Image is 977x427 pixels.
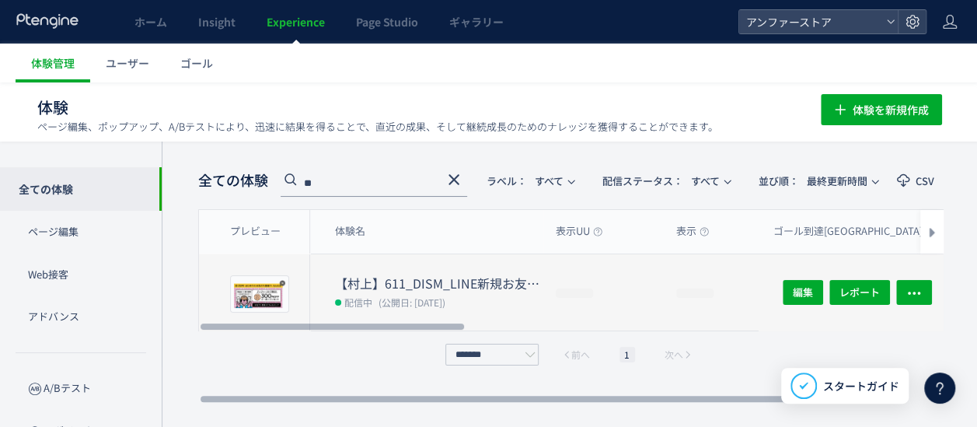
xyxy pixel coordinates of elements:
img: bda00414a113e84da60f303be362cf1d1749614138044.png [234,279,285,309]
span: 全ての体験 [198,170,268,191]
button: CSV [887,168,944,193]
button: レポート [829,280,890,305]
button: ラベル：すべて [476,168,583,193]
dt: 【村上】611_DISM_LINE新規お友達CP [335,275,543,292]
span: ゴール到達[GEOGRAPHIC_DATA] [773,224,935,239]
span: ギャラリー [449,14,504,30]
div: pagination [441,344,701,366]
li: 1 [619,347,635,362]
span: ゴール [180,55,213,71]
span: CSV [916,176,934,186]
button: 並び順：最終更新時間 [748,168,887,193]
span: Page Studio [356,14,418,30]
span: 次へ [665,347,683,362]
span: 体験名 [335,224,365,239]
h1: 体験 [37,96,787,119]
span: 並び順： [759,173,799,188]
span: ホーム [134,14,167,30]
span: 体験を新規作成 [853,94,929,125]
span: 体験管理 [31,55,75,71]
p: ページ編集、ポップアップ、A/Bテストにより、迅速に結果を得ることで、直近の成果、そして継続成長のためのナレッジを獲得することができます。 [37,120,718,134]
span: 前へ [571,347,590,362]
span: 表示 [676,224,709,239]
button: 配信ステータス​：すべて [592,168,739,193]
span: ラベル： [487,173,527,188]
span: すべて [602,168,720,194]
button: 次へ [660,347,697,362]
button: 前へ [557,347,595,362]
span: 編集 [793,280,813,305]
span: 配信ステータス​： [602,173,683,188]
span: 配信中 [344,294,372,310]
span: レポート [839,280,880,305]
span: スタートガイド [823,378,899,394]
span: ユーザー [106,55,149,71]
span: Insight [198,14,236,30]
span: アンファーストア [741,10,880,33]
button: 編集 [783,280,823,305]
span: 最終更新時間 [759,168,867,194]
button: 体験を新規作成 [821,94,942,125]
span: プレビュー [230,224,281,239]
span: 表示UU [556,224,602,239]
span: Experience [267,14,325,30]
span: すべて [487,168,564,194]
span: (公開日: [DATE]) [379,296,445,309]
